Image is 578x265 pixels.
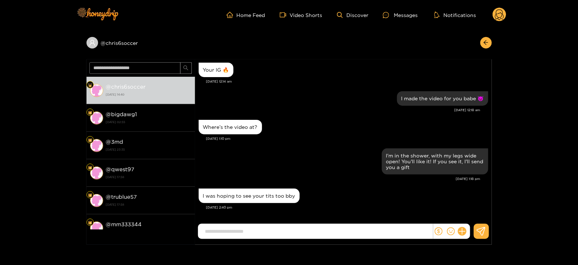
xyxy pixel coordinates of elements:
[203,124,258,130] div: Where’s the video at?
[90,167,103,180] img: conversation
[106,111,137,117] strong: @ bigdawg1
[90,222,103,235] img: conversation
[199,63,233,77] div: Sep. 23, 12:14 am
[106,139,123,145] strong: @ 3md
[227,12,265,18] a: Home Feed
[90,194,103,207] img: conversation
[89,39,96,46] span: user
[106,174,191,180] strong: [DATE] 17:58
[227,12,237,18] span: home
[106,84,146,90] strong: @ chris6soccer
[203,193,295,199] div: I was hoping to see your tits too bby
[87,37,195,49] div: @chris6soccer
[106,146,191,153] strong: [DATE] 23:35
[90,84,103,97] img: conversation
[106,91,191,98] strong: [DATE] 14:40
[106,221,142,227] strong: @ mm333344
[199,189,300,203] div: Sep. 24, 2:40 pm
[106,229,191,235] strong: [DATE] 17:58
[88,110,92,115] img: Fan Level
[106,166,135,172] strong: @ qwest97
[106,119,191,125] strong: [DATE] 02:55
[206,79,488,84] div: [DATE] 12:14 am
[88,193,92,197] img: Fan Level
[483,40,489,46] span: arrow-left
[382,148,488,174] div: Sep. 24, 1:18 pm
[435,227,443,235] span: dollar
[90,139,103,152] img: conversation
[206,205,488,210] div: [DATE] 2:40 pm
[206,136,488,141] div: [DATE] 1:10 pm
[88,83,92,87] img: Fan Level
[90,112,103,125] img: conversation
[386,153,484,170] div: I'm in the shower, with my legs wide open! You'll like it! If you see it, I'll send you a gift
[199,108,481,113] div: [DATE] 12:18 am
[88,220,92,225] img: Fan Level
[480,37,492,49] button: arrow-left
[447,227,455,235] span: smile
[203,67,229,73] div: Your IG 🔥
[397,91,488,106] div: Sep. 23, 12:18 am
[199,176,481,181] div: [DATE] 1:18 pm
[88,165,92,170] img: Fan Level
[337,12,368,18] a: Discover
[199,120,262,134] div: Sep. 24, 1:10 pm
[401,96,484,101] div: I made the video for you babe 😈
[88,138,92,142] img: Fan Level
[383,11,418,19] div: Messages
[280,12,322,18] a: Video Shorts
[433,226,444,237] button: dollar
[180,62,192,74] button: search
[280,12,290,18] span: video-camera
[106,194,137,200] strong: @ trublue57
[106,201,191,208] strong: [DATE] 17:58
[432,11,478,18] button: Notifications
[183,65,189,71] span: search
